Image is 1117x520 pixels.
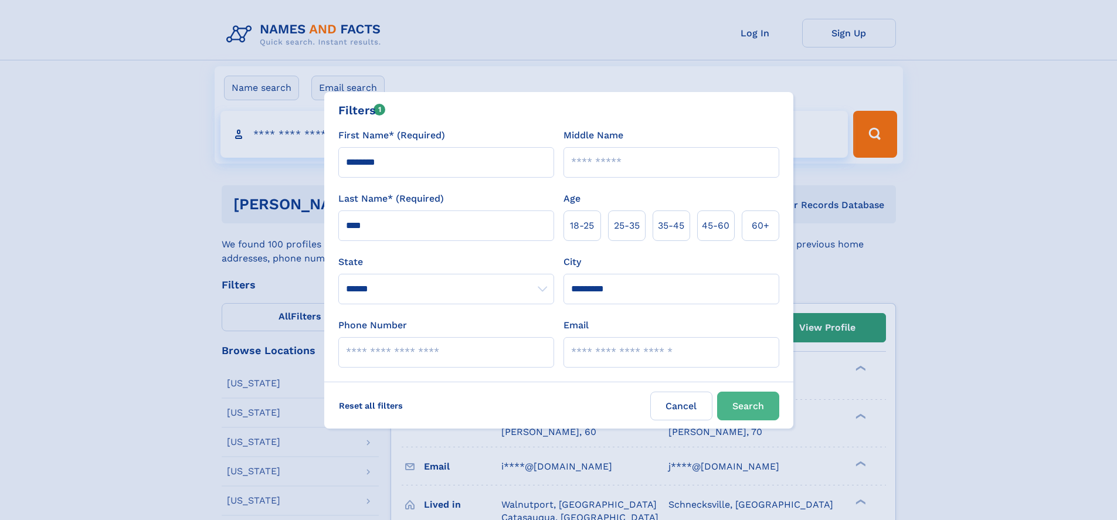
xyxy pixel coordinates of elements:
span: 25‑35 [614,219,640,233]
label: Email [563,318,589,332]
label: State [338,255,554,269]
label: Reset all filters [331,392,410,420]
div: Filters [338,101,386,119]
span: 35‑45 [658,219,684,233]
span: 18‑25 [570,219,594,233]
label: City [563,255,581,269]
label: Phone Number [338,318,407,332]
label: Last Name* (Required) [338,192,444,206]
label: Cancel [650,392,712,420]
label: Age [563,192,580,206]
label: Middle Name [563,128,623,142]
span: 60+ [752,219,769,233]
span: 45‑60 [702,219,729,233]
button: Search [717,392,779,420]
label: First Name* (Required) [338,128,445,142]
